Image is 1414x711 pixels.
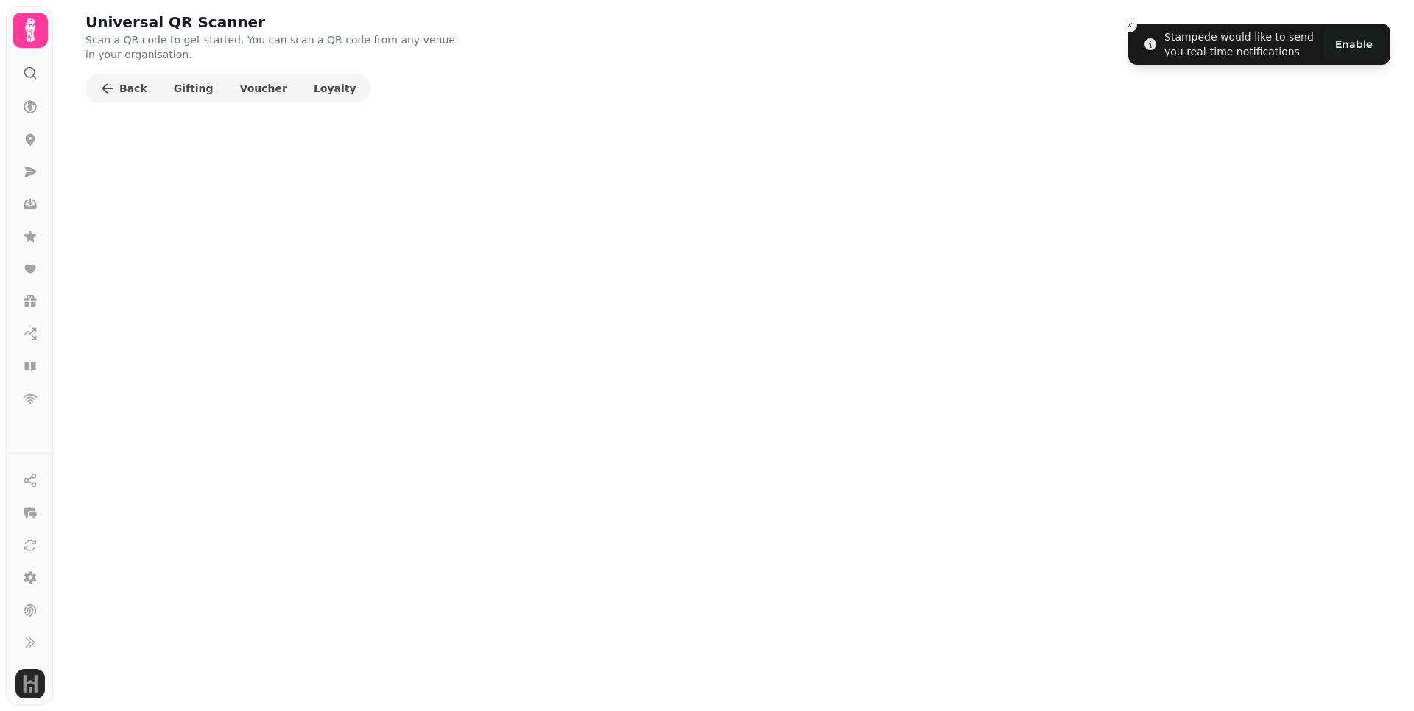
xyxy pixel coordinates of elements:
[228,77,299,100] button: Voucher
[15,669,45,698] img: User avatar
[1323,29,1385,59] button: Enable
[13,669,48,698] button: User avatar
[88,77,159,100] button: Back
[85,12,368,32] h2: Universal QR Scanner
[314,83,356,94] span: Loyalty
[1122,18,1137,32] button: Close toast
[162,77,225,100] button: Gifting
[240,83,287,94] span: Voucher
[1164,29,1318,59] div: Stampede would like to send you real-time notifications
[119,83,147,94] span: Back
[174,83,214,94] span: Gifting
[302,77,368,100] button: Loyalty
[85,32,462,62] p: Scan a QR code to get started. You can scan a QR code from any venue in your organisation.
